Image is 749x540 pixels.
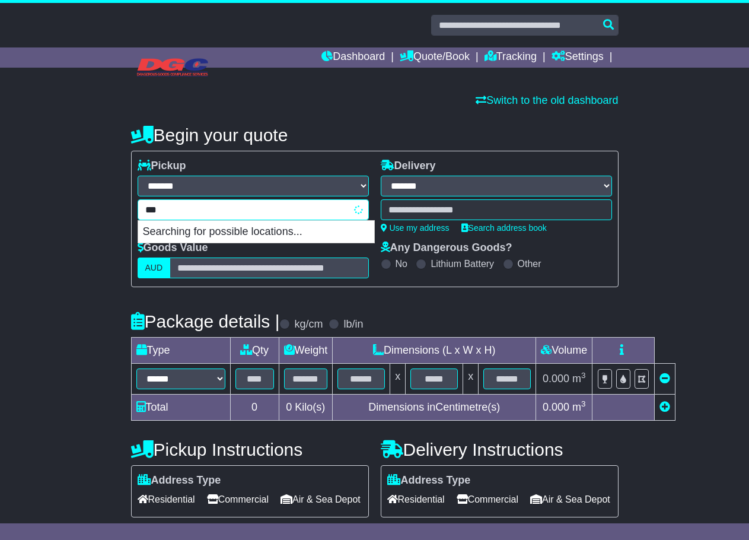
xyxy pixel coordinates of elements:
[343,318,363,331] label: lb/in
[463,364,479,395] td: x
[659,373,670,385] a: Remove this item
[279,395,333,421] td: Kilo(s)
[294,318,323,331] label: kg/cm
[286,401,292,413] span: 0
[381,242,512,255] label: Any Dangerous Goods?
[138,242,208,255] label: Goods Value
[400,47,470,68] a: Quote/Book
[138,199,369,220] typeahead: Please provide city
[230,395,279,421] td: 0
[476,94,618,106] a: Switch to the old dashboard
[281,490,361,509] span: Air & Sea Depot
[138,474,221,487] label: Address Type
[572,401,586,413] span: m
[581,399,586,408] sup: 3
[552,47,604,68] a: Settings
[387,490,445,509] span: Residential
[131,338,230,364] td: Type
[131,312,280,331] h4: Package details |
[333,338,536,364] td: Dimensions (L x W x H)
[333,395,536,421] td: Dimensions in Centimetre(s)
[461,223,547,233] a: Search address book
[131,125,619,145] h4: Begin your quote
[390,364,406,395] td: x
[381,223,450,233] a: Use my address
[387,474,471,487] label: Address Type
[530,490,610,509] span: Air & Sea Depot
[543,373,569,385] span: 0.000
[431,258,494,269] label: Lithium Battery
[457,490,518,509] span: Commercial
[381,440,619,459] h4: Delivery Instructions
[207,490,269,509] span: Commercial
[279,338,333,364] td: Weight
[572,373,586,385] span: m
[381,160,436,173] label: Delivery
[138,490,195,509] span: Residential
[659,401,670,413] a: Add new item
[321,47,385,68] a: Dashboard
[230,338,279,364] td: Qty
[518,258,541,269] label: Other
[138,160,186,173] label: Pickup
[396,258,407,269] label: No
[536,338,592,364] td: Volume
[581,371,586,380] sup: 3
[131,395,230,421] td: Total
[131,440,369,459] h4: Pickup Instructions
[485,47,537,68] a: Tracking
[138,221,374,243] p: Searching for possible locations...
[138,258,171,278] label: AUD
[543,401,569,413] span: 0.000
